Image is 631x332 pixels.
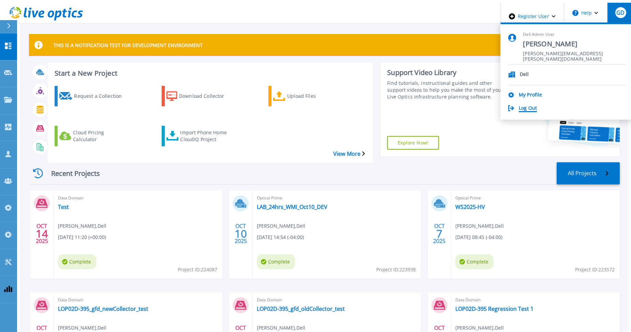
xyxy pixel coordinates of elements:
a: Request a Collection [55,86,137,106]
span: 10 [235,231,247,237]
span: [DATE] 08:45 (-04:00) [455,233,502,241]
a: All Projects [557,162,620,184]
span: [PERSON_NAME] , Dell [257,324,305,332]
p: THIS IS A NOTIFICATION TEST FOR DEVELOPMENT ENVIRONMENT [54,42,203,48]
a: LOP02D-395_gfd_oldCollector_test [257,305,345,312]
div: Request a Collection [74,88,129,105]
span: [PERSON_NAME] , Dell [455,324,504,332]
a: Explore Now! [387,136,439,150]
span: Data Domain [257,296,417,304]
div: OCT 2025 [234,221,247,246]
span: Dell Admin User [523,32,626,37]
a: Upload Files [268,86,351,106]
span: 14 [36,231,48,237]
span: Complete [455,254,494,269]
span: Optical Prime [455,194,616,202]
div: Import Phone Home CloudIQ Project [180,127,235,145]
a: Download Collector [162,86,244,106]
p: Dell [520,72,529,78]
span: [PERSON_NAME][EMAIL_ADDRESS][PERSON_NAME][DOMAIN_NAME] [523,51,626,57]
span: [PERSON_NAME] , Dell [58,222,106,230]
div: Cloud Pricing Calculator [73,127,128,145]
span: Project ID: 223572 [575,266,615,273]
a: Test [58,203,69,210]
a: View More [333,151,365,157]
a: LAB_24hrs_WMI_Oct10_DEV [257,203,327,210]
span: [PERSON_NAME] , Dell [257,222,305,230]
div: Upload Files [287,88,342,105]
span: [DATE] 14:54 (-04:00) [257,233,304,241]
span: Optical Prime [257,194,417,202]
span: 7 [436,231,442,237]
span: Data Domain [455,296,616,304]
span: Data Domain [58,194,218,202]
span: [DATE] 11:20 (+00:00) [58,233,106,241]
a: WS2025-HV [455,203,485,210]
h3: Start a New Project [55,70,365,77]
a: My Profile [519,92,542,99]
a: Log Out [519,105,537,112]
span: [PERSON_NAME] [523,40,626,49]
span: Project ID: 223938 [376,266,416,273]
span: GD [616,10,625,15]
span: Complete [58,254,96,269]
span: Complete [257,254,295,269]
span: [PERSON_NAME] , Dell [58,324,106,332]
a: Cloud Pricing Calculator [55,126,137,146]
button: Help [564,3,607,23]
div: Recent Projects [29,165,111,182]
a: LOP02D-395_gfd_newCollector_test [58,305,148,312]
span: Data Domain [58,296,218,304]
div: Download Collector [179,88,234,105]
div: OCT 2025 [35,221,48,246]
div: Register User [501,3,564,30]
a: LOP02D-395 Regression Test 1 [455,305,533,312]
span: [PERSON_NAME] , Dell [455,222,504,230]
span: Project ID: 224087 [178,266,217,273]
div: Find tutorials, instructional guides and other support videos to help you make the most of your L... [387,80,509,100]
div: Support Video Library [387,68,509,77]
div: OCT 2025 [433,221,446,246]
